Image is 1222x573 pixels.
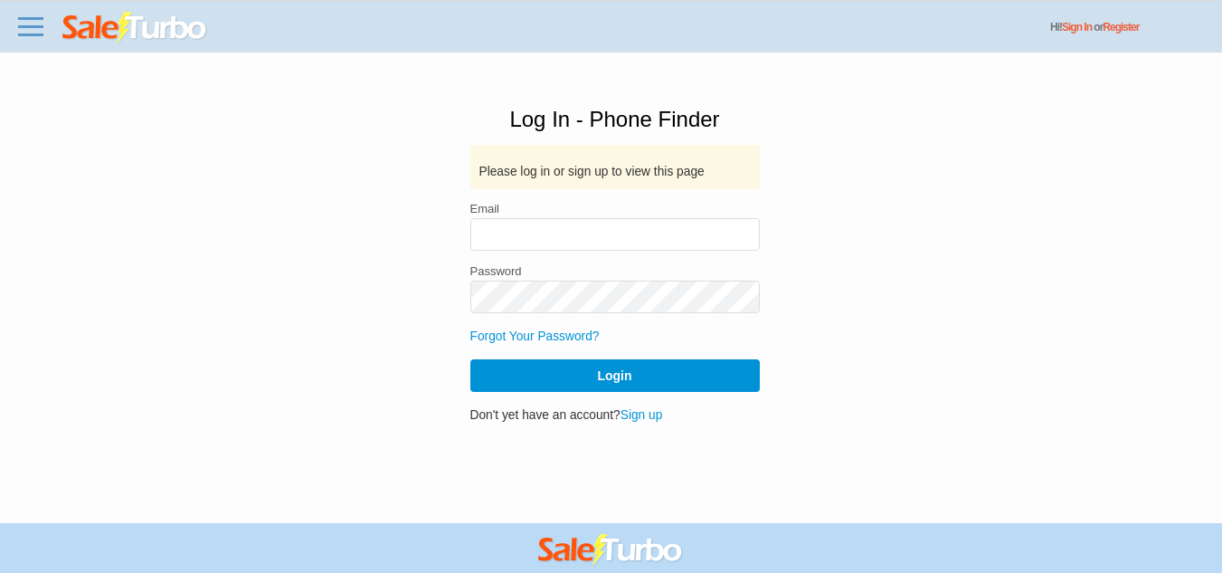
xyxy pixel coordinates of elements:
h1: Log In - Phone Finder [470,109,760,130]
a: Sign up [620,408,663,422]
p: Please log in or sign up to view this page [479,163,751,180]
a: Forgot Your Password? [470,329,600,343]
img: saleturbo.com [538,534,684,567]
p: Don't yet have an account? [470,406,760,424]
span: or [1094,21,1139,33]
button: Login [470,359,760,392]
a: Sign In [1062,21,1092,33]
span: Hi! [1050,21,1062,33]
img: saleturbo.com - Online Deals and Discount Coupons [62,12,208,44]
a: Register [1103,21,1139,33]
label: Email [470,203,760,215]
label: Password [470,265,760,277]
